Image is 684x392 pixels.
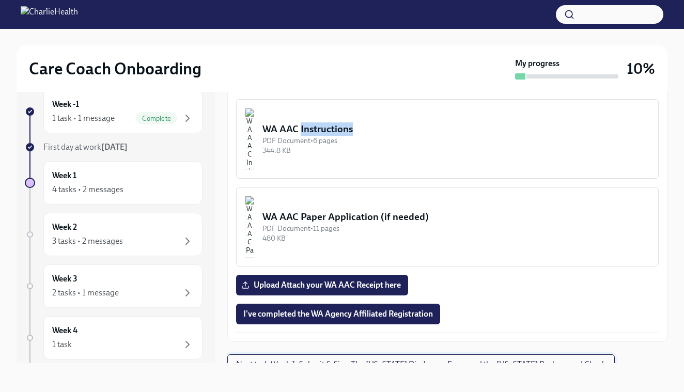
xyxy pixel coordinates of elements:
[43,142,128,152] span: First day at work
[262,136,650,146] div: PDF Document • 6 pages
[236,304,440,324] button: I've completed the WA Agency Affiliated Registration
[52,325,77,336] h6: Week 4
[245,108,254,170] img: WA AAC Instructions
[262,210,650,224] div: WA AAC Paper Application (if needed)
[52,184,123,195] div: 4 tasks • 2 messages
[52,113,115,124] div: 1 task • 1 message
[227,354,615,375] button: Next task:Week 1: Submit & Sign The [US_STATE] Disclosure Form and the [US_STATE] Background Check
[262,224,650,233] div: PDF Document • 11 pages
[29,58,201,79] h2: Care Coach Onboarding
[25,316,203,359] a: Week 41 task
[236,275,408,295] label: Upload Attach your WA AAC Receipt here
[52,99,79,110] h6: Week -1
[515,58,559,69] strong: My progress
[236,99,659,179] button: WA AAC InstructionsPDF Document•6 pages344.8 KB
[25,90,203,133] a: Week -11 task • 1 messageComplete
[52,273,77,285] h6: Week 3
[52,222,77,233] h6: Week 2
[243,280,401,290] span: Upload Attach your WA AAC Receipt here
[25,213,203,256] a: Week 23 tasks • 2 messages
[52,339,72,350] div: 1 task
[243,309,433,319] span: I've completed the WA Agency Affiliated Registration
[136,115,177,122] span: Complete
[262,122,650,136] div: WA AAC Instructions
[236,187,659,266] button: WA AAC Paper Application (if needed)PDF Document•11 pages480 KB
[262,146,650,155] div: 344.8 KB
[101,142,128,152] strong: [DATE]
[245,196,254,258] img: WA AAC Paper Application (if needed)
[52,170,76,181] h6: Week 1
[52,287,119,299] div: 2 tasks • 1 message
[25,142,203,153] a: First day at work[DATE]
[21,6,78,23] img: CharlieHealth
[627,59,655,78] h3: 10%
[25,264,203,308] a: Week 32 tasks • 1 message
[262,233,650,243] div: 480 KB
[52,236,123,247] div: 3 tasks • 2 messages
[236,359,606,370] span: Next task : Week 1: Submit & Sign The [US_STATE] Disclosure Form and the [US_STATE] Background Check
[25,161,203,205] a: Week 14 tasks • 2 messages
